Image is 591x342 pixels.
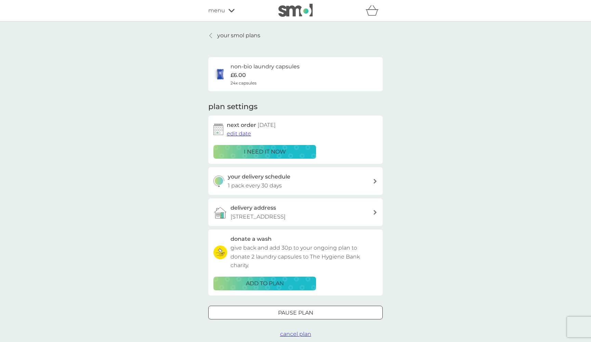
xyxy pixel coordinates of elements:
[280,330,311,339] button: cancel plan
[208,198,383,226] a: delivery address[STREET_ADDRESS]
[280,331,311,337] span: cancel plan
[231,80,257,86] span: 24x capsules
[208,306,383,319] button: Pause plan
[227,129,251,138] button: edit date
[231,212,286,221] p: [STREET_ADDRESS]
[208,6,225,15] span: menu
[231,71,246,80] p: £6.00
[228,172,290,181] h3: your delivery schedule
[231,244,378,270] p: give back and add 30p to your ongoing plan to donate 2 laundry capsules to The Hygiene Bank charity.
[208,31,260,40] a: your smol plans
[227,130,251,137] span: edit date
[228,181,282,190] p: 1 pack every 30 days
[213,145,316,159] button: i need it now
[213,277,316,290] button: ADD TO PLAN
[227,121,276,130] h2: next order
[244,147,286,156] p: i need it now
[231,203,276,212] h3: delivery address
[231,62,300,71] h6: non-bio laundry capsules
[208,102,258,112] h2: plan settings
[278,4,313,17] img: smol
[231,235,272,244] h3: donate a wash
[246,279,284,288] p: ADD TO PLAN
[278,308,313,317] p: Pause plan
[258,122,276,128] span: [DATE]
[366,4,383,17] div: basket
[217,31,260,40] p: your smol plans
[213,67,227,81] img: non-bio laundry capsules
[208,167,383,195] button: your delivery schedule1 pack every 30 days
